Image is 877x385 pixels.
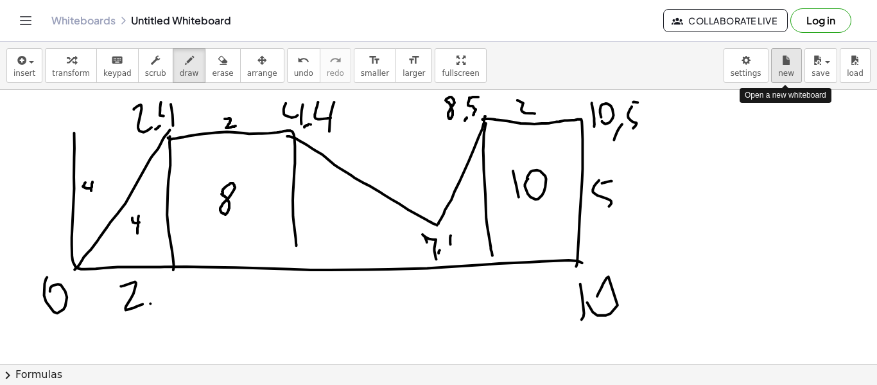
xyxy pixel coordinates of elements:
button: undoundo [287,48,320,83]
span: smaller [361,69,389,78]
button: load [840,48,871,83]
span: load [847,69,864,78]
button: arrange [240,48,284,83]
i: redo [329,53,342,68]
button: format_sizelarger [395,48,432,83]
span: insert [13,69,35,78]
button: new [771,48,802,83]
button: draw [173,48,206,83]
span: transform [52,69,90,78]
button: erase [205,48,240,83]
span: larger [403,69,425,78]
span: fullscreen [442,69,479,78]
span: redo [327,69,344,78]
a: Whiteboards [51,14,116,27]
span: save [812,69,829,78]
span: erase [212,69,233,78]
button: fullscreen [435,48,486,83]
button: settings [724,48,768,83]
button: keyboardkeypad [96,48,139,83]
span: undo [294,69,313,78]
button: Toggle navigation [15,10,36,31]
span: scrub [145,69,166,78]
div: Open a new whiteboard [740,88,831,103]
i: format_size [408,53,420,68]
i: format_size [369,53,381,68]
button: transform [45,48,97,83]
span: Collaborate Live [674,15,777,26]
span: draw [180,69,199,78]
button: save [804,48,837,83]
button: Log in [790,8,851,33]
button: insert [6,48,42,83]
button: redoredo [320,48,351,83]
button: format_sizesmaller [354,48,396,83]
button: scrub [138,48,173,83]
i: keyboard [111,53,123,68]
span: keypad [103,69,132,78]
span: arrange [247,69,277,78]
span: new [778,69,794,78]
button: Collaborate Live [663,9,788,32]
i: undo [297,53,309,68]
span: settings [731,69,761,78]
